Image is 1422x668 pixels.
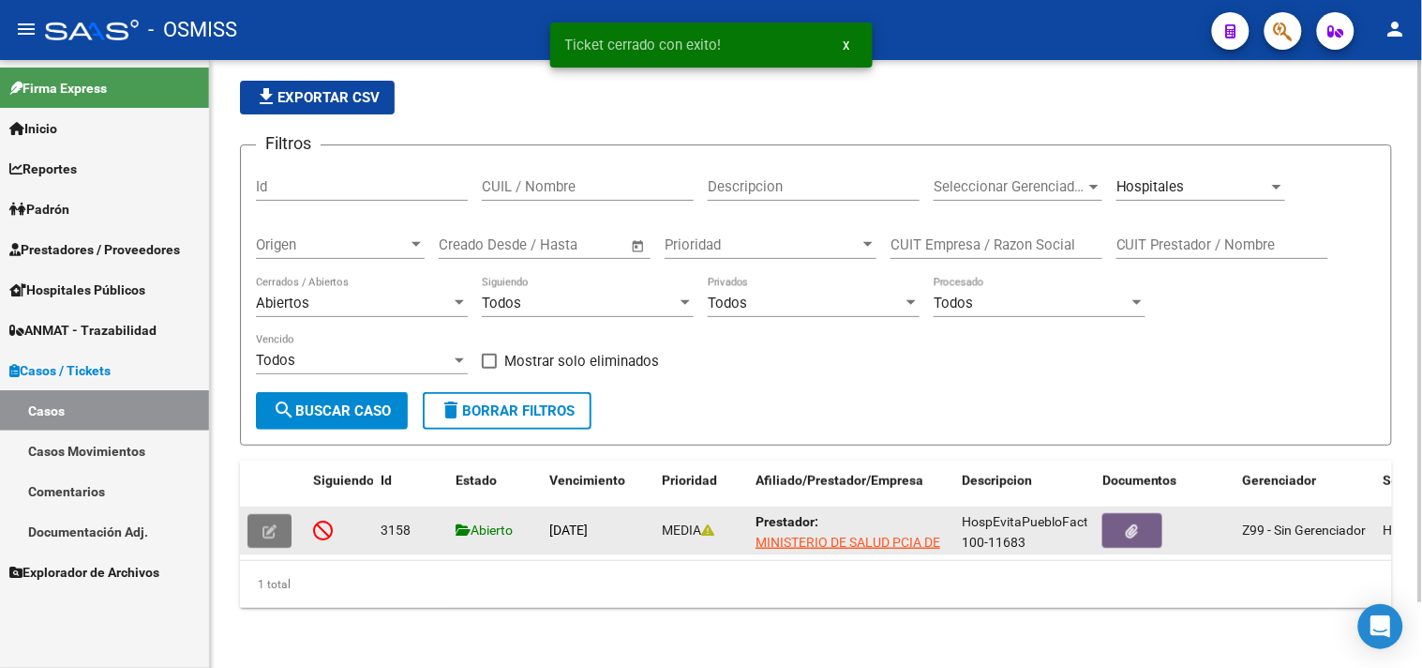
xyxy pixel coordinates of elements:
span: Mostrar solo eliminados [504,350,659,372]
span: Hospitales Públicos [9,280,145,300]
span: Prioridad [665,236,860,253]
span: Descripcion [962,473,1032,488]
span: - OSMISS [148,9,237,51]
input: Fecha fin [531,236,622,253]
div: 1 total [240,561,1392,608]
mat-icon: menu [15,18,37,40]
span: Id [381,473,392,488]
span: Abiertos [256,295,309,311]
span: x [844,37,850,53]
datatable-header-cell: Id [373,461,448,523]
span: Explorador de Archivos [9,562,159,583]
mat-icon: delete [440,399,462,421]
datatable-header-cell: Gerenciador [1235,461,1376,523]
span: Hospitales [1116,178,1185,195]
button: x [829,28,865,62]
datatable-header-cell: Siguiendo [306,461,373,523]
div: Open Intercom Messenger [1358,604,1403,649]
span: Seleccionar Gerenciador [934,178,1085,195]
datatable-header-cell: Estado [448,461,542,523]
span: Documentos [1102,473,1177,488]
button: Buscar Caso [256,392,408,430]
span: MEDIA [662,523,714,538]
span: Prioridad [662,473,717,488]
span: Reportes [9,159,77,179]
span: Origen [256,236,408,253]
span: Casos / Tickets [9,360,111,381]
datatable-header-cell: Vencimiento [542,461,654,523]
span: Borrar Filtros [440,402,575,419]
mat-icon: search [273,399,295,421]
datatable-header-cell: Descripcion [954,461,1095,523]
span: ANMAT - Trazabilidad [9,320,157,341]
button: Open calendar [628,235,650,257]
span: Buscar Caso [273,402,391,419]
span: Exportar CSV [255,89,380,106]
span: Prestadores / Proveedores [9,239,180,260]
span: Inicio [9,118,57,139]
span: HospEvitaPuebloFact 100-11683 [962,514,1088,551]
datatable-header-cell: Prioridad [654,461,748,523]
span: Todos [934,295,973,311]
span: Abierto [456,523,513,538]
span: [DATE] [549,523,588,538]
button: Exportar CSV [240,81,395,114]
span: Todos [482,295,521,311]
span: Todos [708,295,747,311]
strong: Prestador: [756,514,818,529]
mat-icon: person [1385,18,1407,40]
datatable-header-cell: Documentos [1095,461,1235,523]
span: Gerenciador [1243,473,1317,488]
span: Siguiendo [313,473,374,488]
span: Todos [256,352,295,369]
span: Afiliado/Prestador/Empresa [756,473,923,488]
span: Estado [456,473,497,488]
input: Fecha inicio [439,236,515,253]
span: 3158 [381,523,411,538]
button: Borrar Filtros [423,392,591,430]
h3: Filtros [256,130,321,157]
span: Padrón [9,199,69,220]
mat-icon: file_download [255,85,277,108]
span: Firma Express [9,78,107,99]
span: Z99 - Sin Gerenciador [1243,523,1367,538]
span: Ticket cerrado con exito! [565,36,722,54]
datatable-header-cell: Afiliado/Prestador/Empresa [748,461,954,523]
span: Vencimiento [549,473,625,488]
span: MINISTERIO DE SALUD PCIA DE BS AS [756,535,940,571]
